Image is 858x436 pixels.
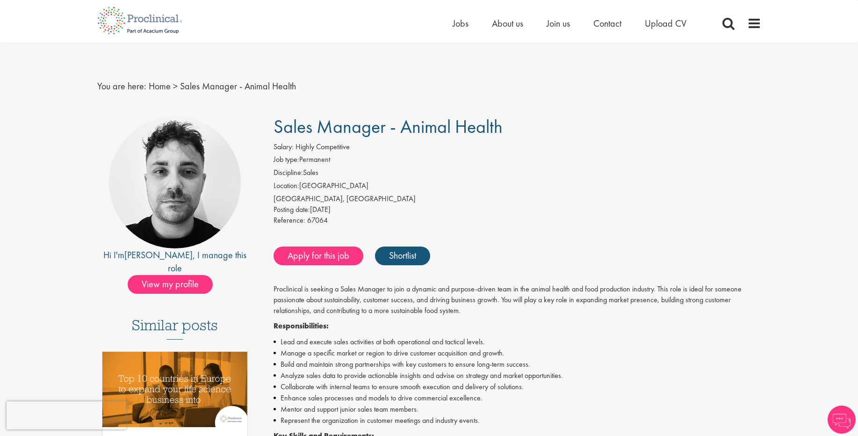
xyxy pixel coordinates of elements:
label: Reference: [274,215,305,226]
a: breadcrumb link [149,80,171,92]
li: Enhance sales processes and models to drive commercial excellence. [274,392,761,404]
li: Analyze sales data to provide actionable insights and advise on strategy and market opportunities. [274,370,761,381]
li: Mentor and support junior sales team members. [274,404,761,415]
img: Chatbot [828,406,856,434]
li: Manage a specific market or region to drive customer acquisition and growth. [274,348,761,359]
a: Jobs [453,17,469,29]
label: Salary: [274,142,294,153]
a: Contact [593,17,621,29]
p: Proclinical is seeking a Sales Manager to join a dynamic and purpose-driven team in the animal he... [274,284,761,316]
label: Discipline: [274,167,303,178]
span: 67064 [307,215,328,225]
li: Lead and execute sales activities at both operational and tactical levels. [274,336,761,348]
span: Sales Manager - Animal Health [274,115,503,138]
div: [DATE] [274,204,761,215]
span: You are here: [97,80,146,92]
iframe: reCAPTCHA [7,401,126,429]
img: Top 10 countries in Europe for life science companies [102,352,248,427]
a: Shortlist [375,247,430,265]
a: View my profile [128,277,222,289]
li: Collaborate with internal teams to ensure smooth execution and delivery of solutions. [274,381,761,392]
label: Location: [274,181,299,191]
div: [GEOGRAPHIC_DATA], [GEOGRAPHIC_DATA] [274,194,761,204]
h3: Similar posts [132,317,218,340]
span: View my profile [128,275,213,294]
li: Build and maintain strong partnerships with key customers to ensure long-term success. [274,359,761,370]
span: Highly Competitive [296,142,350,152]
li: [GEOGRAPHIC_DATA] [274,181,761,194]
span: Posting date: [274,204,310,214]
span: Sales Manager - Animal Health [180,80,296,92]
li: Represent the organization in customer meetings and industry events. [274,415,761,426]
a: Link to a post [102,352,248,435]
li: Sales [274,167,761,181]
a: Join us [547,17,570,29]
a: Apply for this job [274,247,363,265]
div: Hi I'm , I manage this role [97,248,253,275]
a: Upload CV [645,17,686,29]
label: Job type: [274,154,299,165]
img: imeage of recruiter Dean Fisher [109,116,241,248]
span: > [173,80,178,92]
a: About us [492,17,523,29]
a: [PERSON_NAME] [124,249,193,261]
strong: Responsibilities: [274,321,329,331]
li: Permanent [274,154,761,167]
